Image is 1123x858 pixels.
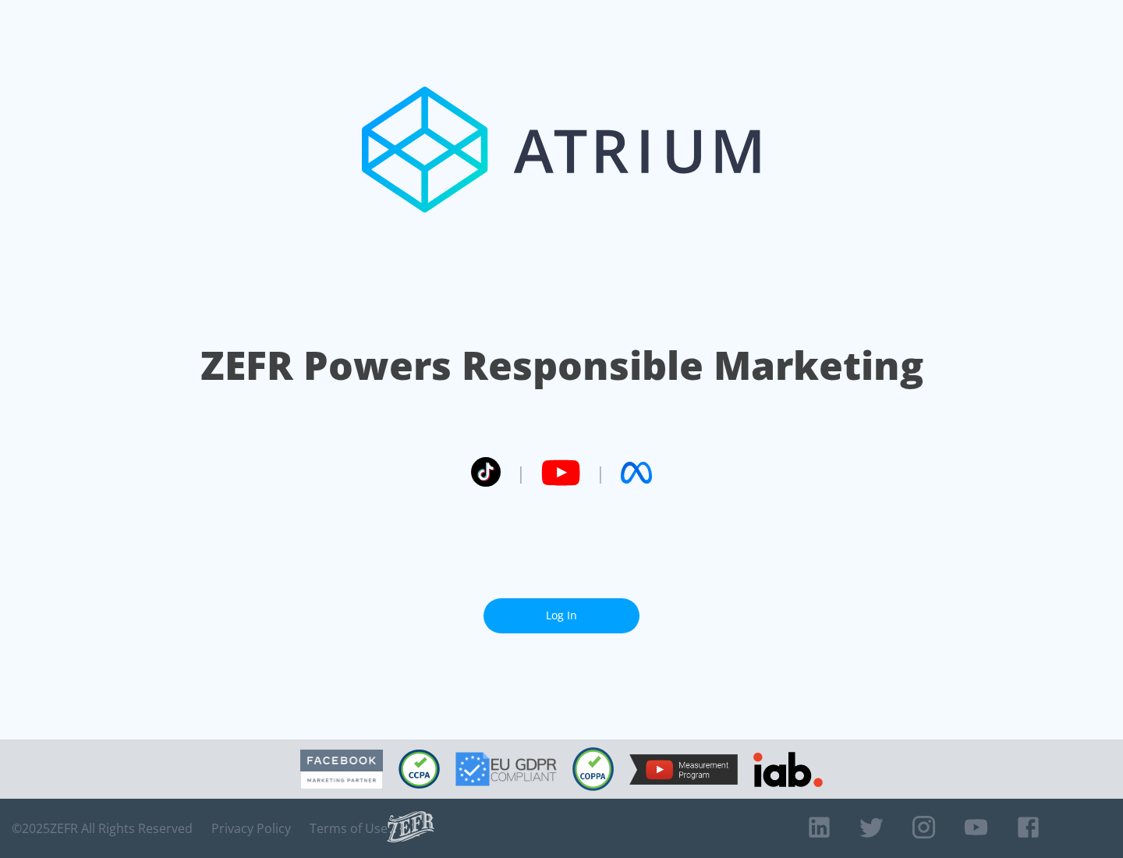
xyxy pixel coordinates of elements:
img: GDPR Compliant [455,752,557,786]
img: COPPA Compliant [572,747,614,791]
img: IAB [753,752,823,787]
a: Terms of Use [310,821,388,836]
a: Privacy Policy [211,821,291,836]
span: | [596,461,605,484]
a: Log In [484,598,639,633]
span: © 2025 ZEFR All Rights Reserved [12,821,193,836]
img: CCPA Compliant [399,750,440,789]
span: | [516,461,526,484]
h1: ZEFR Powers Responsible Marketing [200,339,923,392]
img: Facebook Marketing Partner [300,750,383,789]
img: YouTube Measurement Program [629,754,738,785]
